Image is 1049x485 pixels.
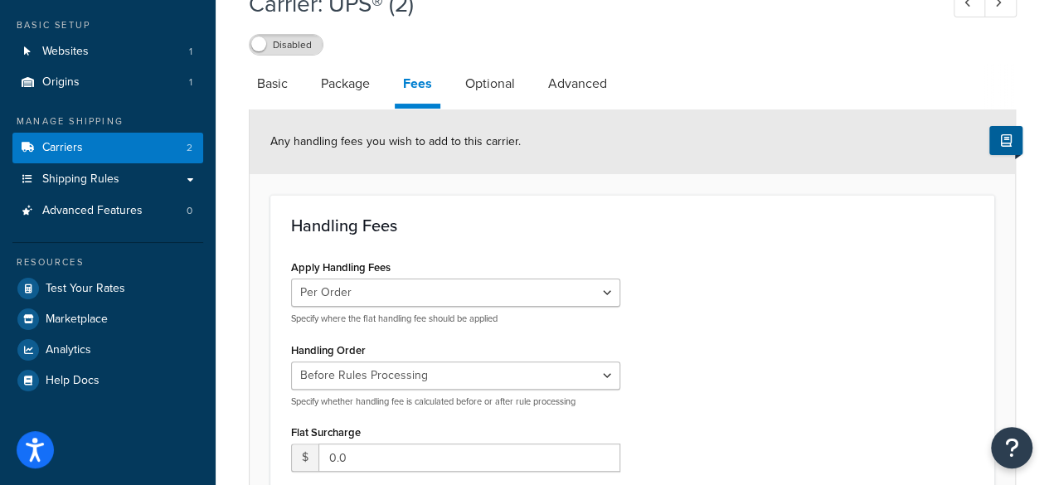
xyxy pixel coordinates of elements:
[291,216,974,235] h3: Handling Fees
[12,114,203,129] div: Manage Shipping
[291,395,620,408] p: Specify whether handling fee is calculated before or after rule processing
[12,255,203,269] div: Resources
[12,366,203,395] a: Help Docs
[189,45,192,59] span: 1
[46,343,91,357] span: Analytics
[12,67,203,98] li: Origins
[42,141,83,155] span: Carriers
[313,64,378,104] a: Package
[12,133,203,163] a: Carriers2
[540,64,615,104] a: Advanced
[12,274,203,303] a: Test Your Rates
[46,282,125,296] span: Test Your Rates
[12,36,203,67] a: Websites1
[46,313,108,327] span: Marketplace
[12,196,203,226] a: Advanced Features0
[42,75,80,90] span: Origins
[42,172,119,187] span: Shipping Rules
[291,444,318,472] span: $
[989,126,1022,155] button: Show Help Docs
[12,196,203,226] li: Advanced Features
[291,261,391,274] label: Apply Handling Fees
[189,75,192,90] span: 1
[291,426,361,439] label: Flat Surcharge
[12,36,203,67] li: Websites
[46,374,100,388] span: Help Docs
[991,427,1032,468] button: Open Resource Center
[250,35,323,55] label: Disabled
[291,313,620,325] p: Specify where the flat handling fee should be applied
[457,64,523,104] a: Optional
[187,204,192,218] span: 0
[12,164,203,195] a: Shipping Rules
[270,133,521,150] span: Any handling fees you wish to add to this carrier.
[187,141,192,155] span: 2
[12,18,203,32] div: Basic Setup
[12,304,203,334] a: Marketplace
[12,133,203,163] li: Carriers
[42,204,143,218] span: Advanced Features
[42,45,89,59] span: Websites
[291,344,366,356] label: Handling Order
[12,67,203,98] a: Origins1
[395,64,440,109] a: Fees
[249,64,296,104] a: Basic
[12,335,203,365] a: Analytics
